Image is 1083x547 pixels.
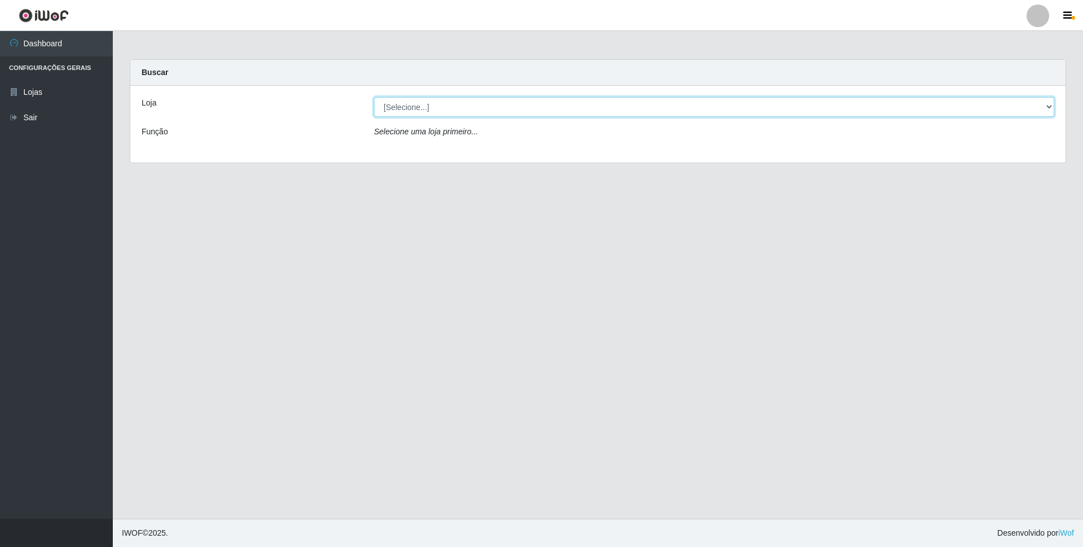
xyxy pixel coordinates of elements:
[997,527,1074,539] span: Desenvolvido por
[142,68,168,77] strong: Buscar
[122,528,143,537] span: IWOF
[122,527,168,539] span: © 2025 .
[142,126,168,138] label: Função
[142,97,156,109] label: Loja
[19,8,69,23] img: CoreUI Logo
[374,127,478,136] i: Selecione uma loja primeiro...
[1058,528,1074,537] a: iWof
